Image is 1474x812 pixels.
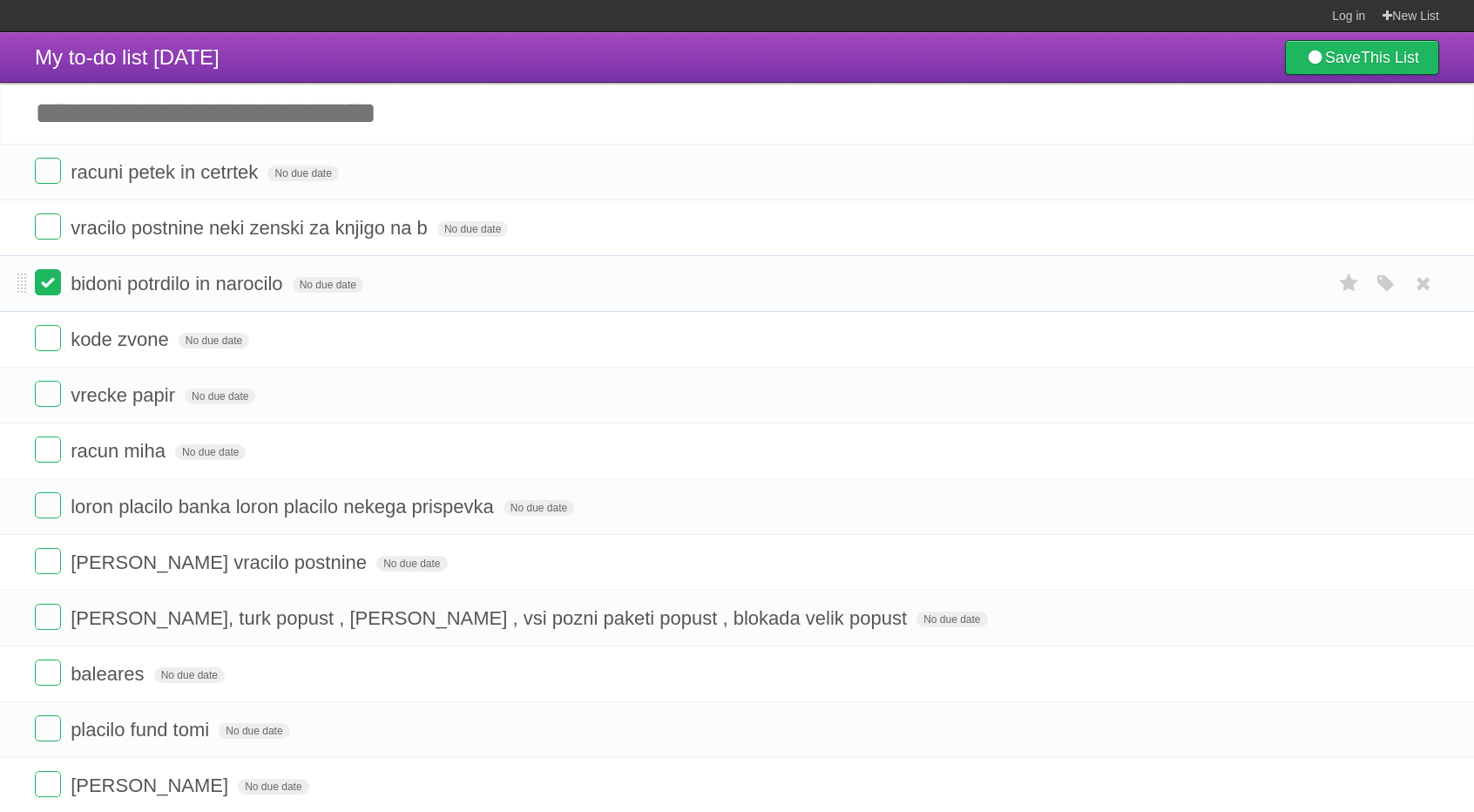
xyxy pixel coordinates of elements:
span: kode zvone [71,328,173,350]
span: No due date [219,723,289,739]
span: placilo fund tomi [71,719,213,741]
label: Done [35,660,61,686]
span: No due date [267,166,338,181]
span: My to-do list [DATE] [35,45,220,69]
span: No due date [238,779,308,795]
label: Done [35,269,61,295]
label: Done [35,213,61,240]
span: No due date [376,556,447,572]
a: SaveThis List [1285,40,1439,75]
span: vrecke papir [71,384,179,406]
span: vracilo postnine neki zenski za knjigo na b [71,217,432,239]
label: Done [35,771,61,797]
label: Done [35,604,61,630]
label: Done [35,492,61,518]
span: No due date [293,277,363,293]
label: Done [35,715,61,741]
span: No due date [175,444,246,460]
span: No due date [504,500,574,516]
span: [PERSON_NAME] vracilo postnine [71,551,371,573]
span: No due date [437,221,508,237]
span: No due date [179,333,249,348]
label: Done [35,158,61,184]
span: No due date [185,389,255,404]
span: bidoni potrdilo in narocilo [71,273,287,294]
label: Done [35,381,61,407]
span: No due date [154,667,225,683]
span: racun miha [71,440,170,462]
span: [PERSON_NAME], turk popust , [PERSON_NAME] , vsi pozni paketi popust , blokada velik popust [71,607,911,629]
span: baleares [71,663,148,685]
label: Star task [1333,269,1366,298]
span: [PERSON_NAME] [71,775,233,796]
span: loron placilo banka loron placilo nekega prispevka [71,496,498,518]
b: This List [1361,49,1419,66]
span: No due date [916,612,987,627]
span: racuni petek in cetrtek [71,161,262,183]
label: Done [35,548,61,574]
label: Done [35,436,61,463]
label: Done [35,325,61,351]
